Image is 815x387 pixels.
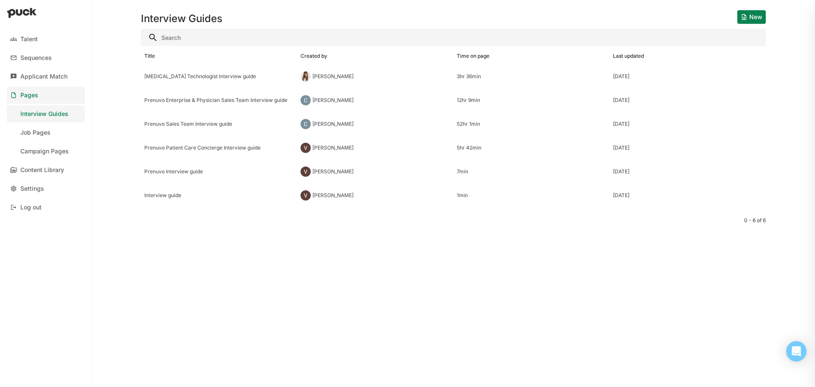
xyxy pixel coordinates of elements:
[141,29,766,46] input: Search
[144,97,294,103] div: Prenuvo Enterprise & Physician Sales Team Interview guide
[312,169,354,175] div: [PERSON_NAME]
[144,192,294,198] div: Interview guide
[613,192,630,198] div: [DATE]
[20,204,42,211] div: Log out
[737,10,766,24] button: New
[613,97,630,103] div: [DATE]
[457,53,489,59] div: Time on page
[312,192,354,198] div: [PERSON_NAME]
[7,143,85,160] a: Campaign Pages
[20,185,44,192] div: Settings
[7,180,85,197] a: Settings
[457,73,606,79] div: 3hr 36min
[613,169,630,175] div: [DATE]
[301,53,327,59] div: Created by
[7,49,85,66] a: Sequences
[613,73,630,79] div: [DATE]
[141,14,222,24] h1: Interview Guides
[613,121,630,127] div: [DATE]
[20,110,68,118] div: Interview Guides
[457,121,606,127] div: 52hr 1min
[786,341,807,362] div: Open Intercom Messenger
[7,161,85,178] a: Content Library
[141,218,766,223] div: 0 - 6 of 6
[7,124,85,141] a: Job Pages
[312,121,354,127] div: [PERSON_NAME]
[20,129,51,136] div: Job Pages
[7,31,85,48] a: Talent
[312,97,354,103] div: [PERSON_NAME]
[20,148,69,155] div: Campaign Pages
[144,169,294,175] div: Prenuvo Interview guide
[144,145,294,151] div: Prenuvo Patient Care Concierge Interview guide
[144,73,294,79] div: [MEDICAL_DATA] Technologist Interview guide
[457,169,606,175] div: 7min
[457,192,606,198] div: 1min
[457,145,606,151] div: 5hr 42min
[457,97,606,103] div: 12hr 9min
[20,73,67,80] div: Applicant Match
[20,167,64,174] div: Content Library
[20,54,52,62] div: Sequences
[144,121,294,127] div: Prenuvo Sales Team Interview guide
[613,145,630,151] div: [DATE]
[144,53,155,59] div: Title
[20,36,38,43] div: Talent
[312,145,354,151] div: [PERSON_NAME]
[20,92,38,99] div: Pages
[613,53,644,59] div: Last updated
[7,68,85,85] a: Applicant Match
[312,73,354,79] div: [PERSON_NAME]
[7,105,85,122] a: Interview Guides
[7,87,85,104] a: Pages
